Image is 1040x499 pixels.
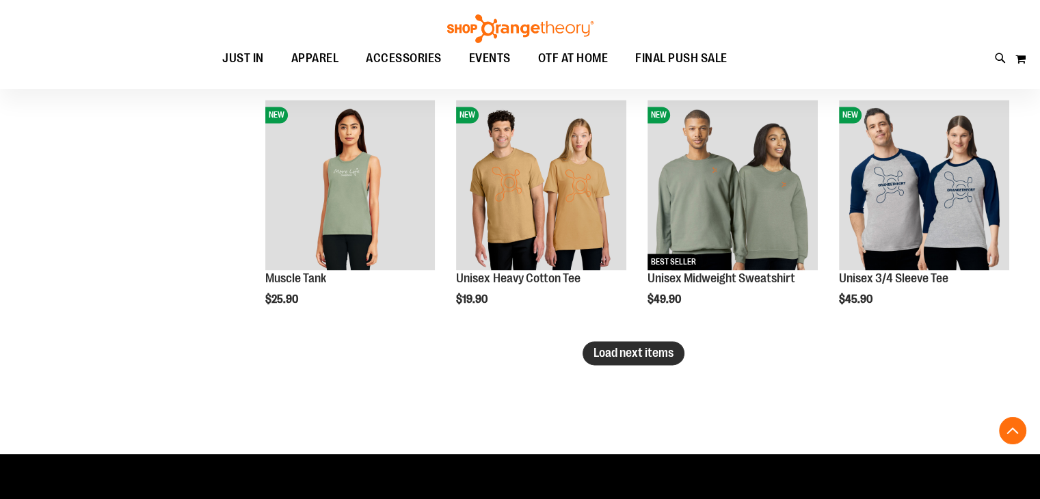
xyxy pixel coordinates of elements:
[839,100,1009,270] img: Unisex 3/4 Sleeve Tee
[648,271,795,285] a: Unisex Midweight Sweatshirt
[456,100,626,272] a: Unisex Heavy Cotton TeeNEW
[839,293,875,306] span: $45.90
[455,43,524,75] a: EVENTS
[366,43,442,74] span: ACCESSORIES
[648,100,818,272] a: Unisex Midweight SweatshirtNEWBEST SELLER
[445,14,596,43] img: Shop Orangetheory
[839,100,1009,272] a: Unisex 3/4 Sleeve TeeNEW
[832,93,1016,341] div: product
[469,43,511,74] span: EVENTS
[456,100,626,270] img: Unisex Heavy Cotton Tee
[352,43,455,75] a: ACCESSORIES
[209,43,278,74] a: JUST IN
[635,43,728,74] span: FINAL PUSH SALE
[622,43,741,75] a: FINAL PUSH SALE
[524,43,622,75] a: OTF AT HOME
[648,254,699,270] span: BEST SELLER
[594,346,674,360] span: Load next items
[538,43,609,74] span: OTF AT HOME
[265,107,288,123] span: NEW
[222,43,264,74] span: JUST IN
[265,271,326,285] a: Muscle Tank
[648,293,683,306] span: $49.90
[648,107,670,123] span: NEW
[456,271,580,285] a: Unisex Heavy Cotton Tee
[839,107,862,123] span: NEW
[265,100,436,270] img: Muscle Tank
[265,293,300,306] span: $25.90
[641,93,825,341] div: product
[265,100,436,272] a: Muscle TankNEW
[258,93,442,341] div: product
[839,271,948,285] a: Unisex 3/4 Sleeve Tee
[583,341,684,365] button: Load next items
[456,293,490,306] span: $19.90
[291,43,339,74] span: APPAREL
[449,93,633,341] div: product
[648,100,818,270] img: Unisex Midweight Sweatshirt
[999,417,1026,444] button: Back To Top
[278,43,353,75] a: APPAREL
[456,107,479,123] span: NEW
